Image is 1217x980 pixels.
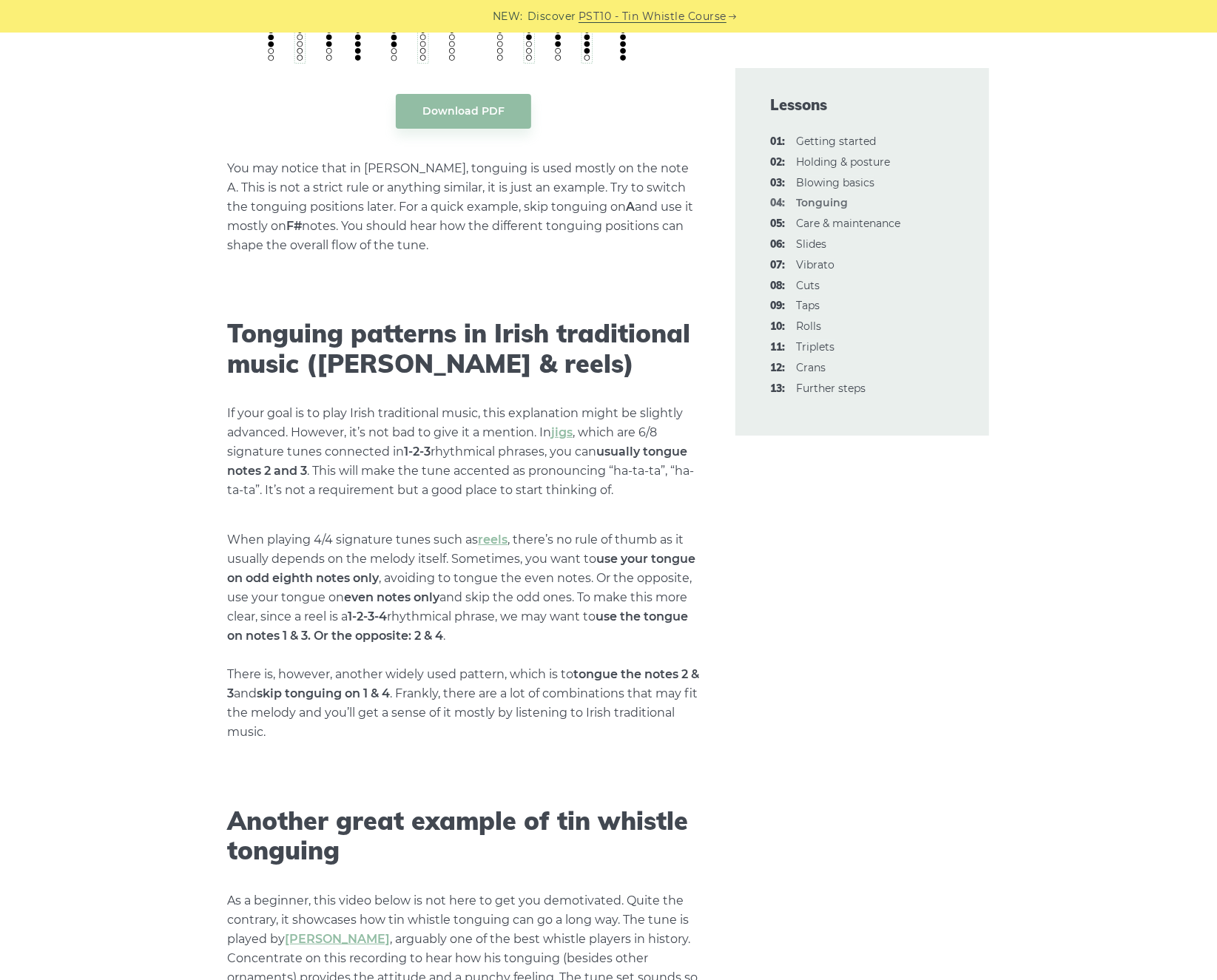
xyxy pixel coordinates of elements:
p: If your goal is to play Irish traditional music, this explanation might be slightly advanced. How... [228,404,700,500]
span: 13: [771,380,786,398]
strong: 1-2-3-4 [348,609,388,624]
a: 08:Cuts [797,279,820,292]
span: NEW: [493,8,523,25]
a: reels [479,533,508,547]
span: 07: [771,257,786,274]
a: PST10 - Tin Whistle Course [579,8,727,25]
span: 11: [771,339,786,356]
p: You may notice that in [PERSON_NAME], tonguing is used mostly on the note A. This is not a strict... [228,159,700,255]
a: jigs [552,425,573,439]
a: 07:Vibrato [797,258,835,271]
a: [PERSON_NAME] [286,932,391,946]
span: 08: [771,277,786,295]
a: 01:Getting started [797,135,877,148]
a: 13:Further steps [797,382,866,395]
a: 12:Crans [797,361,826,374]
span: Lessons [771,95,954,115]
span: 01: [771,133,786,151]
strong: Tonguing [797,196,849,209]
span: 03: [771,175,786,192]
strong: even notes only [345,590,440,604]
a: 03:Blowing basics [797,176,875,189]
a: 09:Taps [797,299,820,312]
a: 10:Rolls [797,320,822,333]
strong: tongue the notes 2 & 3 [228,667,700,700]
span: 04: [771,195,786,212]
a: Download PDF [396,94,531,129]
span: Discover [527,8,576,25]
a: 02:Holding & posture [797,155,891,169]
h2: Tonguing patterns in Irish traditional music ([PERSON_NAME] & reels) [228,319,700,379]
strong: skip tonguing on 1 & 4 [257,686,391,700]
a: 11:Triplets [797,340,835,354]
span: 05: [771,215,786,233]
span: 06: [771,236,786,254]
a: 05:Care & maintenance [797,217,901,230]
span: 09: [771,297,786,315]
p: When playing 4/4 signature tunes such as , there’s no rule of thumb as it usually depends on the ... [228,530,700,742]
span: 10: [771,318,786,336]
strong: A [627,200,636,214]
h2: Another great example of tin whistle tonguing [228,806,700,867]
strong: F# [287,219,303,233]
span: 12: [771,359,786,377]
strong: 1-2-3 [405,445,431,459]
a: 06:Slides [797,237,827,251]
span: 02: [771,154,786,172]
